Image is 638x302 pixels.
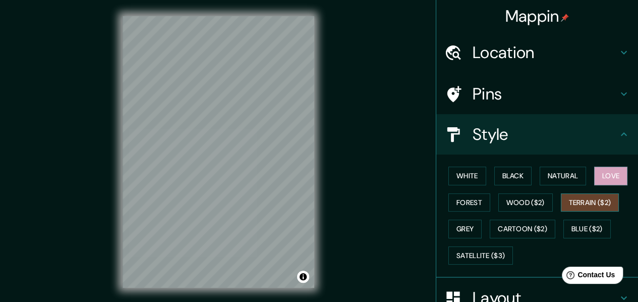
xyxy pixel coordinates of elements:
button: Wood ($2) [498,193,553,212]
button: Cartoon ($2) [490,220,555,238]
button: Satellite ($3) [448,246,513,265]
button: White [448,167,486,185]
button: Grey [448,220,482,238]
h4: Mappin [505,6,569,26]
button: Black [494,167,532,185]
button: Love [594,167,627,185]
div: Pins [436,74,638,114]
canvas: Map [123,16,314,288]
iframe: Help widget launcher [548,263,627,291]
button: Forest [448,193,490,212]
h4: Location [473,42,618,63]
div: Location [436,32,638,73]
button: Blue ($2) [563,220,611,238]
button: Terrain ($2) [561,193,619,212]
button: Toggle attribution [297,271,309,283]
div: Style [436,114,638,155]
h4: Pins [473,84,618,104]
h4: Style [473,124,618,144]
button: Natural [540,167,586,185]
img: pin-icon.png [561,14,569,22]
